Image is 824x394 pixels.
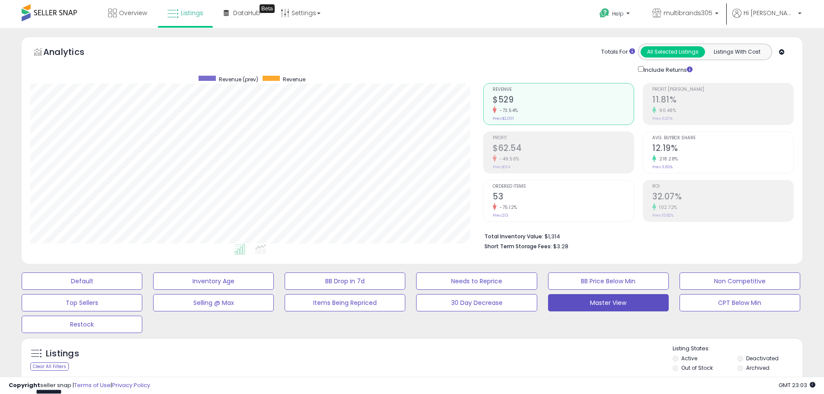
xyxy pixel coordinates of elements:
[493,213,508,218] small: Prev: 213
[9,381,40,389] strong: Copyright
[601,48,635,56] div: Totals For
[746,355,779,362] label: Deactivated
[599,8,610,19] i: Get Help
[233,9,260,17] span: DataHub
[673,345,802,353] p: Listing States:
[744,9,795,17] span: Hi [PERSON_NAME]
[652,192,793,203] h2: 32.07%
[22,272,142,290] button: Default
[652,87,793,92] span: Profit [PERSON_NAME]
[153,294,274,311] button: Selling @ Max
[43,46,101,60] h5: Analytics
[119,9,147,17] span: Overview
[484,231,787,241] li: $1,314
[285,272,405,290] button: BB Drop in 7d
[548,294,669,311] button: Master View
[680,272,800,290] button: Non Competitive
[664,9,712,17] span: multibrands305
[632,64,703,74] div: Include Returns
[652,184,793,189] span: ROI
[493,116,514,121] small: Prev: $2,001
[493,143,634,155] h2: $62.54
[181,9,203,17] span: Listings
[681,355,697,362] label: Active
[484,243,552,250] b: Short Term Storage Fees:
[416,294,537,311] button: 30 Day Decrease
[30,362,69,371] div: Clear All Filters
[652,143,793,155] h2: 12.19%
[548,272,669,290] button: BB Price Below Min
[493,184,634,189] span: Ordered Items
[9,381,150,390] div: seller snap | |
[112,381,150,389] a: Privacy Policy
[652,95,793,106] h2: 11.81%
[153,272,274,290] button: Inventory Age
[493,136,634,141] span: Profit
[779,381,815,389] span: 2025-09-16 23:03 GMT
[283,76,305,83] span: Revenue
[497,107,518,114] small: -73.54%
[652,136,793,141] span: Avg. Buybox Share
[656,204,677,211] small: 102.72%
[612,10,624,17] span: Help
[260,4,275,13] div: Tooltip anchor
[652,213,673,218] small: Prev: 15.82%
[497,156,519,162] small: -49.56%
[652,116,673,121] small: Prev: 6.20%
[493,192,634,203] h2: 53
[484,233,543,240] b: Total Inventory Value:
[656,107,676,114] small: 90.48%
[732,9,802,28] a: Hi [PERSON_NAME]
[493,95,634,106] h2: $529
[219,76,258,83] span: Revenue (prev)
[46,348,79,360] h5: Listings
[680,294,800,311] button: CPT Below Min
[285,294,405,311] button: Items Being Repriced
[705,46,769,58] button: Listings With Cost
[22,316,142,333] button: Restock
[416,272,537,290] button: Needs to Reprice
[681,364,713,372] label: Out of Stock
[656,156,678,162] small: 218.28%
[74,381,111,389] a: Terms of Use
[652,164,673,170] small: Prev: 3.83%
[22,294,142,311] button: Top Sellers
[641,46,705,58] button: All Selected Listings
[493,164,510,170] small: Prev: $124
[593,1,638,28] a: Help
[553,242,568,250] span: $3.28
[497,204,517,211] small: -75.12%
[493,87,634,92] span: Revenue
[746,364,769,372] label: Archived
